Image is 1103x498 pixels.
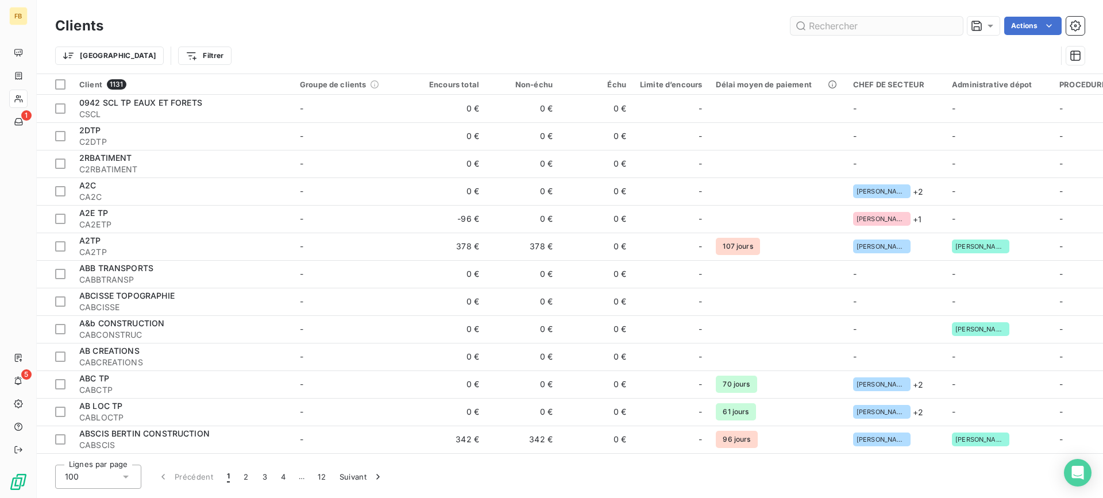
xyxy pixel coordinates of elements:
span: - [300,352,303,361]
span: - [300,186,303,196]
span: 107 jours [716,238,759,255]
span: 96 jours [716,431,757,448]
span: Client [79,80,102,89]
span: [PERSON_NAME][EMAIL_ADDRESS][DOMAIN_NAME] [857,408,907,415]
span: - [699,406,702,418]
span: CSCL [79,109,286,120]
td: 0 € [560,95,633,122]
span: … [292,468,311,486]
td: 0 € [560,260,633,288]
div: Limite d’encours [640,80,702,89]
span: - [1059,269,1063,279]
span: - [952,186,955,196]
td: 0 € [486,315,560,343]
span: ABC TP [79,373,109,383]
td: 0 € [486,343,560,370]
span: - [853,103,857,113]
span: - [699,158,702,169]
div: Encours total [419,80,479,89]
td: 0 € [412,315,486,343]
td: 0 € [560,315,633,343]
span: - [1059,103,1063,113]
span: - [699,379,702,390]
span: CABCREATIONS [79,357,286,368]
button: 2 [237,465,255,489]
span: 0942 SCL TP EAUX ET FORETS [79,98,202,107]
span: CABBTRANSP [79,274,286,285]
span: A2E TP [79,208,108,218]
div: Échu [566,80,626,89]
td: 0 € [486,288,560,315]
span: - [1059,379,1063,389]
span: - [300,214,303,223]
td: 0 € [412,370,486,398]
span: - [699,130,702,142]
span: C2RBATIMENT [79,164,286,175]
span: - [300,434,303,444]
span: CABLOCTP [79,412,286,423]
td: 342 € [412,426,486,453]
span: [PERSON_NAME][EMAIL_ADDRESS][DOMAIN_NAME] [857,243,907,250]
td: 0 € [412,150,486,177]
td: 0 € [412,343,486,370]
span: - [300,241,303,251]
div: Non-échu [493,80,553,89]
button: 12 [311,465,333,489]
span: ABCISSE TOPOGRAPHIE [79,291,175,300]
button: 4 [274,465,292,489]
span: - [1059,434,1063,444]
div: Délai moyen de paiement [716,80,839,89]
span: [PERSON_NAME][EMAIL_ADDRESS][DOMAIN_NAME] [857,381,907,388]
button: 3 [256,465,274,489]
td: 0 € [560,288,633,315]
span: - [952,103,955,113]
span: - [300,407,303,416]
span: - [699,213,702,225]
button: Filtrer [178,47,231,65]
span: [PERSON_NAME] [857,215,907,222]
td: 0 € [412,453,486,481]
div: CHEF DE SECTEUR [853,80,938,89]
span: - [1059,352,1063,361]
span: - [300,159,303,168]
span: CABCISSE [79,302,286,313]
td: 378 € [486,233,560,260]
span: - [300,269,303,279]
td: 0 € [412,288,486,315]
span: 100 [65,471,79,482]
span: - [300,131,303,141]
input: Rechercher [790,17,963,35]
span: - [699,296,702,307]
span: - [1059,186,1063,196]
span: 1 [21,110,32,121]
td: 0 € [560,122,633,150]
span: - [952,352,955,361]
td: 0 € [412,398,486,426]
td: 0 € [412,177,486,205]
button: [GEOGRAPHIC_DATA] [55,47,164,65]
td: 0 € [560,426,633,453]
span: [PERSON_NAME] [955,436,1006,443]
span: - [1059,241,1063,251]
td: 0 € [560,343,633,370]
span: AB CREATIONS [79,346,140,356]
span: [PERSON_NAME][EMAIL_ADDRESS][DOMAIN_NAME] [857,188,907,195]
span: - [300,379,303,389]
span: Groupe de clients [300,80,367,89]
span: 61 jours [716,403,755,420]
span: - [699,241,702,252]
span: + 2 [913,379,923,391]
span: CABSCIS [79,439,286,451]
span: - [853,269,857,279]
span: + 2 [913,186,923,198]
td: 0 € [486,122,560,150]
span: A2TP [79,236,101,245]
td: 0 € [486,370,560,398]
td: 0 € [560,453,633,481]
span: C2DTP [79,136,286,148]
td: 0 € [486,453,560,481]
span: - [952,379,955,389]
span: - [952,407,955,416]
span: A&b CONSTRUCTION [79,318,164,328]
span: - [699,323,702,335]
